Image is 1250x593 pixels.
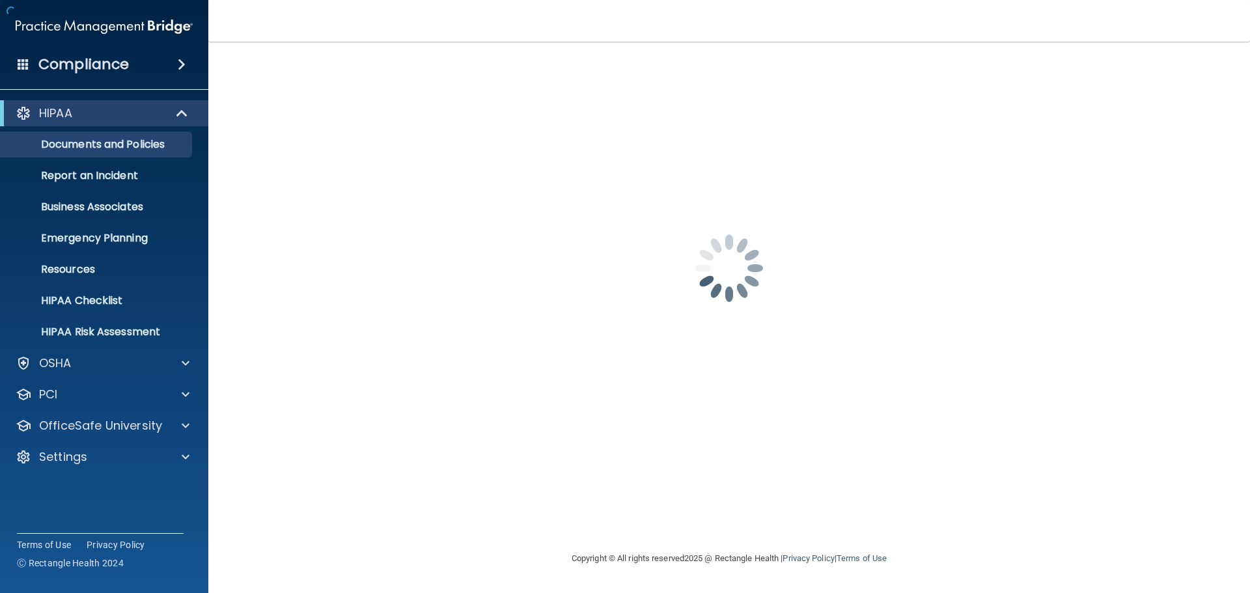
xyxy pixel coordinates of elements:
span: Ⓒ Rectangle Health 2024 [17,557,124,570]
a: Settings [16,449,189,465]
h4: Compliance [38,55,129,74]
a: OSHA [16,355,189,371]
a: HIPAA [16,105,189,121]
p: PCI [39,387,57,402]
p: OSHA [39,355,72,371]
p: Resources [8,263,186,276]
img: PMB logo [16,14,193,40]
p: Documents and Policies [8,138,186,151]
p: HIPAA Risk Assessment [8,325,186,338]
a: Privacy Policy [87,538,145,551]
p: Emergency Planning [8,232,186,245]
p: Business Associates [8,200,186,214]
a: OfficeSafe University [16,418,189,434]
a: PCI [16,387,189,402]
div: Copyright © All rights reserved 2025 @ Rectangle Health | | [492,538,967,579]
a: Privacy Policy [783,553,834,563]
a: Terms of Use [837,553,887,563]
p: OfficeSafe University [39,418,162,434]
p: HIPAA [39,105,72,121]
a: Terms of Use [17,538,71,551]
img: spinner.e123f6fc.gif [664,203,794,333]
p: HIPAA Checklist [8,294,186,307]
p: Report an Incident [8,169,186,182]
p: Settings [39,449,87,465]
